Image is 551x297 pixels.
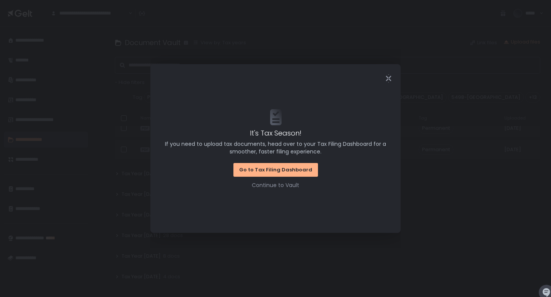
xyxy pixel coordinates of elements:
[252,181,299,189] button: Continue to Vault
[239,166,312,173] div: Go to Tax Filing Dashboard
[233,163,318,177] button: Go to Tax Filing Dashboard
[250,128,302,138] span: It's Tax Season!
[161,140,390,155] span: If you need to upload tax documents, head over to your Tax Filing Dashboard for a smoother, faste...
[376,74,401,83] div: Close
